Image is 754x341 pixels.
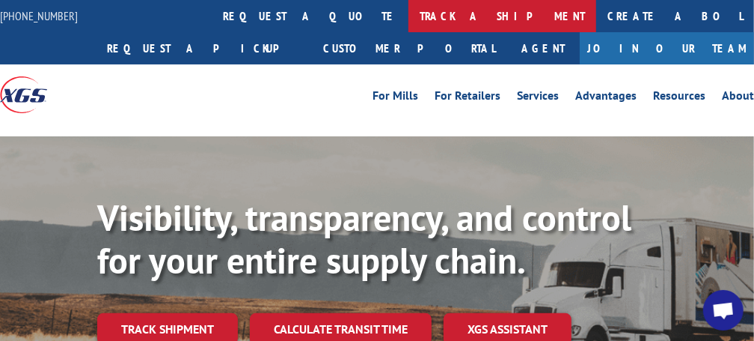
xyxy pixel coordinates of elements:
a: For Retailers [435,90,500,106]
a: Join Our Team [580,32,754,64]
a: For Mills [373,90,418,106]
a: Advantages [575,90,637,106]
b: Visibility, transparency, and control for your entire supply chain. [97,194,631,284]
a: Resources [653,90,705,106]
a: About [722,90,754,106]
a: Request a pickup [96,32,312,64]
a: Customer Portal [312,32,506,64]
div: Open chat [703,290,744,331]
a: Services [517,90,559,106]
a: Agent [506,32,580,64]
